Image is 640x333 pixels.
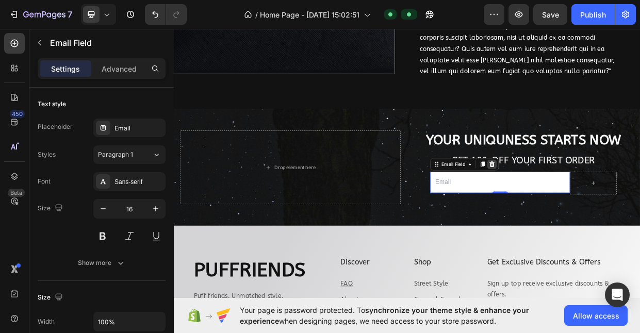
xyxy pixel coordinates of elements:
span: Home Page - [DATE] 15:02:51 [260,9,359,20]
p: Get 10& off your first order [319,170,610,192]
button: Allow access [564,305,628,326]
p: Discover [221,309,300,322]
span: synchronize your theme style & enhance your experience [240,306,529,325]
div: Email Field [353,181,389,190]
span: / [255,9,258,20]
input: Email [340,195,526,224]
button: 7 [4,4,77,25]
iframe: Design area [174,25,640,303]
span: Paragraph 1 [98,150,133,159]
span: Allow access [573,310,619,321]
div: Size [38,202,65,215]
div: Open Intercom Messenger [605,282,630,307]
div: 450 [10,110,25,118]
button: Save [533,4,567,25]
button: Publish [571,4,615,25]
p: Settings [51,63,80,74]
span: Save [542,10,559,19]
div: Font [38,177,51,186]
div: Styles [38,150,56,159]
div: Beta [8,189,25,197]
h2: Shop [318,308,399,323]
div: Width [38,317,55,326]
div: Text style [38,99,66,109]
strong: Your uniquness starts now [335,143,594,163]
span: Your page is password protected. To when designing pages, we need access to your store password. [240,305,564,326]
div: Drop element here [134,186,188,194]
div: Undo/Redo [145,4,187,25]
input: Auto [94,312,165,331]
p: Email Field [50,37,161,49]
div: Email [114,124,163,133]
div: Size [38,291,65,305]
button: Paragraph 1 [93,145,166,164]
div: Placeholder [38,122,73,131]
p: Advanced [102,63,137,74]
h2: Get Exclusive Discounts & Offers [415,308,593,323]
div: Show more [78,258,126,268]
div: Sans-serif [114,177,163,187]
button: Show more [38,254,166,272]
p: 7 [68,8,72,21]
div: Publish [580,9,606,20]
